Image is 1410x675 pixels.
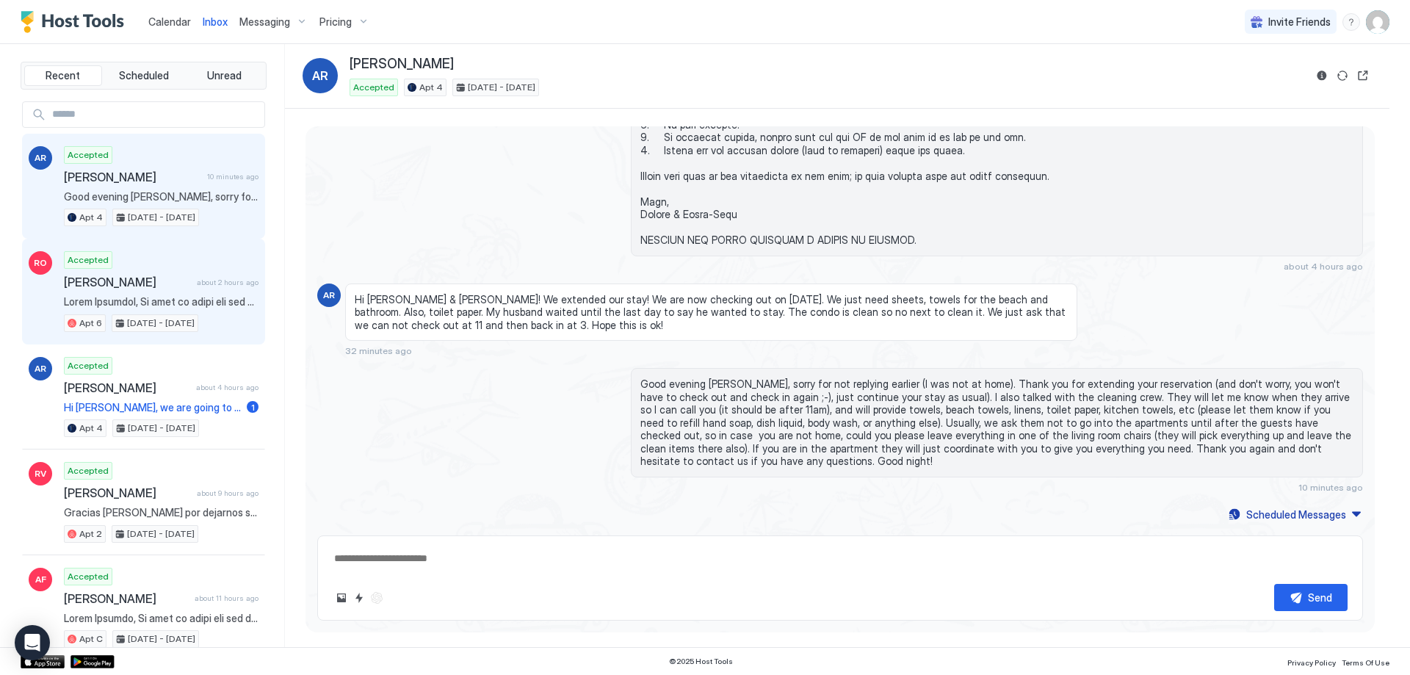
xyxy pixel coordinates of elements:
button: Scheduled Messages [1226,505,1363,524]
button: Send [1274,584,1348,611]
div: tab-group [21,62,267,90]
span: Apt C [79,632,103,646]
span: Lorem Ipsumdo, Si amet co adipi eli sed doeiusmo tem INCI UTL Etdol Magn/Aliqu Enimadmin ve qui N... [64,612,258,625]
span: Accepted [68,148,109,162]
div: menu [1342,13,1360,31]
span: 1 [251,402,255,413]
div: Send [1308,590,1332,605]
span: Hi [PERSON_NAME], we are going to extend our stay until and check out on [DATE]. We would need cl... [64,401,241,414]
span: RV [35,467,46,480]
span: Messaging [239,15,290,29]
span: Accepted [68,570,109,583]
button: Reservation information [1313,67,1331,84]
a: Host Tools Logo [21,11,131,33]
span: © 2025 Host Tools [669,657,733,666]
span: Accepted [68,464,109,477]
span: Apt 4 [79,422,103,435]
button: Unread [185,65,263,86]
span: RO [34,256,47,270]
a: Calendar [148,14,191,29]
span: Apt 4 [419,81,443,94]
span: about 9 hours ago [197,488,258,498]
a: Privacy Policy [1287,654,1336,669]
div: Open Intercom Messenger [15,625,50,660]
button: Upload image [333,589,350,607]
span: Unread [207,69,242,82]
span: Recent [46,69,80,82]
div: User profile [1366,10,1389,34]
span: [PERSON_NAME] [64,380,190,395]
span: [DATE] - [DATE] [127,527,195,541]
span: Pricing [319,15,352,29]
button: Scheduled [105,65,183,86]
span: AR [35,151,46,165]
span: Apt 2 [79,527,102,541]
a: Inbox [203,14,228,29]
span: Apt 4 [79,211,103,224]
button: Recent [24,65,102,86]
div: Scheduled Messages [1246,507,1346,522]
button: Quick reply [350,589,368,607]
span: 10 minutes ago [207,172,258,181]
span: [PERSON_NAME] [64,275,191,289]
span: [PERSON_NAME] [64,170,201,184]
span: Gracias [PERSON_NAME] por dejarnos saber sus planes de check-in. Buen viaje!! [64,506,258,519]
span: Privacy Policy [1287,658,1336,667]
span: [DATE] - [DATE] [128,211,195,224]
span: Terms Of Use [1342,658,1389,667]
span: Accepted [353,81,394,94]
input: Input Field [46,102,264,127]
span: [PERSON_NAME] [350,56,454,73]
span: [PERSON_NAME] [64,591,189,606]
span: about 4 hours ago [196,383,258,392]
span: AR [312,67,328,84]
span: Accepted [68,359,109,372]
span: Inbox [203,15,228,28]
span: 32 minutes ago [345,345,412,356]
span: Apt 6 [79,317,102,330]
button: Open reservation [1354,67,1372,84]
span: AF [35,573,46,586]
span: [DATE] - [DATE] [128,422,195,435]
span: [PERSON_NAME] [64,486,191,500]
a: Google Play Store [70,655,115,668]
span: Good evening [PERSON_NAME], sorry for not replying earlier (I was not at home). Thank you for ext... [640,378,1353,468]
span: Calendar [148,15,191,28]
a: App Store [21,655,65,668]
span: Hi [PERSON_NAME] & [PERSON_NAME]! We extended our stay! We are now checking out on [DATE]. We jus... [355,293,1068,332]
span: Scheduled [119,69,169,82]
span: [DATE] - [DATE] [128,632,195,646]
span: about 2 hours ago [197,278,258,287]
span: Accepted [68,253,109,267]
span: Invite Friends [1268,15,1331,29]
span: about 11 hours ago [195,593,258,603]
span: [DATE] - [DATE] [468,81,535,94]
a: Terms Of Use [1342,654,1389,669]
span: 10 minutes ago [1298,482,1363,493]
span: Good evening [PERSON_NAME], sorry for not replying earlier (I was not at home). Thank you for ext... [64,190,258,203]
span: AR [323,289,335,302]
span: about 4 hours ago [1284,261,1363,272]
span: Lorem Ipsumdol, Si amet co adipi eli sed doeiusmo tem INCI UTL Etdol Magn/Aliqu Enimadmin ve qui ... [64,295,258,308]
span: [DATE] - [DATE] [127,317,195,330]
span: AR [35,362,46,375]
button: Sync reservation [1334,67,1351,84]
